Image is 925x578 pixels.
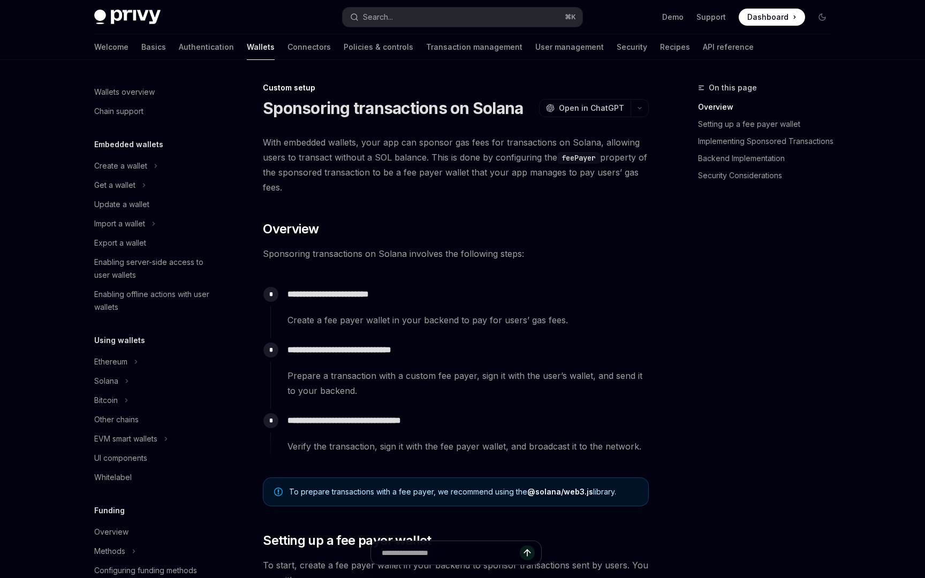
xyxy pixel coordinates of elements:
div: Whitelabel [94,471,132,484]
button: Search...⌘K [343,7,582,27]
div: Methods [94,545,125,558]
div: Enabling offline actions with user wallets [94,288,216,314]
a: Transaction management [426,34,522,60]
button: Send message [520,545,535,560]
span: Overview [263,220,319,238]
div: Search... [363,11,393,24]
svg: Note [274,488,283,496]
a: Update a wallet [86,195,223,214]
span: Prepare a transaction with a custom fee payer, sign it with the user’s wallet, and send it to you... [287,368,648,398]
a: Recipes [660,34,690,60]
button: Create a wallet [86,156,223,176]
span: Dashboard [747,12,788,22]
span: Sponsoring transactions on Solana involves the following steps: [263,246,649,261]
a: User management [535,34,604,60]
div: Chain support [94,105,143,118]
button: EVM smart wallets [86,429,223,448]
a: UI components [86,448,223,468]
a: Setting up a fee payer wallet [698,116,839,133]
a: Implementing Sponsored Transactions [698,133,839,150]
span: To prepare transactions with a fee payer, we recommend using the library. [289,486,638,497]
button: Methods [86,542,223,561]
a: Chain support [86,102,223,121]
div: EVM smart wallets [94,432,157,445]
span: Create a fee payer wallet in your backend to pay for users’ gas fees. [287,313,648,328]
a: Enabling offline actions with user wallets [86,285,223,317]
div: Enabling server-side access to user wallets [94,256,216,282]
a: Other chains [86,410,223,429]
div: Create a wallet [94,159,147,172]
div: Overview [94,526,128,538]
span: ⌘ K [565,13,576,21]
div: Custom setup [263,82,649,93]
h1: Sponsoring transactions on Solana [263,98,523,118]
button: Get a wallet [86,176,223,195]
a: Whitelabel [86,468,223,487]
div: Solana [94,375,118,387]
h5: Embedded wallets [94,138,163,151]
a: Policies & controls [344,34,413,60]
a: Support [696,12,726,22]
div: Configuring funding methods [94,564,197,577]
input: Ask a question... [382,541,520,565]
div: Other chains [94,413,139,426]
button: Import a wallet [86,214,223,233]
button: Open in ChatGPT [539,99,631,117]
a: Dashboard [739,9,805,26]
div: Bitcoin [94,394,118,407]
a: @solana/web3.js [527,487,593,497]
h5: Funding [94,504,125,517]
code: feePayer [557,152,600,164]
button: Bitcoin [86,391,223,410]
div: Ethereum [94,355,127,368]
div: Get a wallet [94,179,135,192]
div: Import a wallet [94,217,145,230]
a: Overview [86,522,223,542]
span: Open in ChatGPT [559,103,624,113]
div: Export a wallet [94,237,146,249]
img: dark logo [94,10,161,25]
a: Connectors [287,34,331,60]
a: Basics [141,34,166,60]
button: Ethereum [86,352,223,371]
a: Security [617,34,647,60]
h5: Using wallets [94,334,145,347]
a: Security Considerations [698,167,839,184]
a: Overview [698,98,839,116]
span: On this page [709,81,757,94]
a: Export a wallet [86,233,223,253]
button: Solana [86,371,223,391]
span: Setting up a fee payer wallet [263,532,431,549]
span: Verify the transaction, sign it with the fee payer wallet, and broadcast it to the network. [287,439,648,454]
div: Wallets overview [94,86,155,98]
a: Enabling server-side access to user wallets [86,253,223,285]
a: Wallets overview [86,82,223,102]
a: Demo [662,12,684,22]
a: Welcome [94,34,128,60]
a: Wallets [247,34,275,60]
span: With embedded wallets, your app can sponsor gas fees for transactions on Solana, allowing users t... [263,135,649,195]
div: UI components [94,452,147,465]
button: Toggle dark mode [814,9,831,26]
a: Authentication [179,34,234,60]
div: Update a wallet [94,198,149,211]
a: API reference [703,34,754,60]
a: Backend Implementation [698,150,839,167]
